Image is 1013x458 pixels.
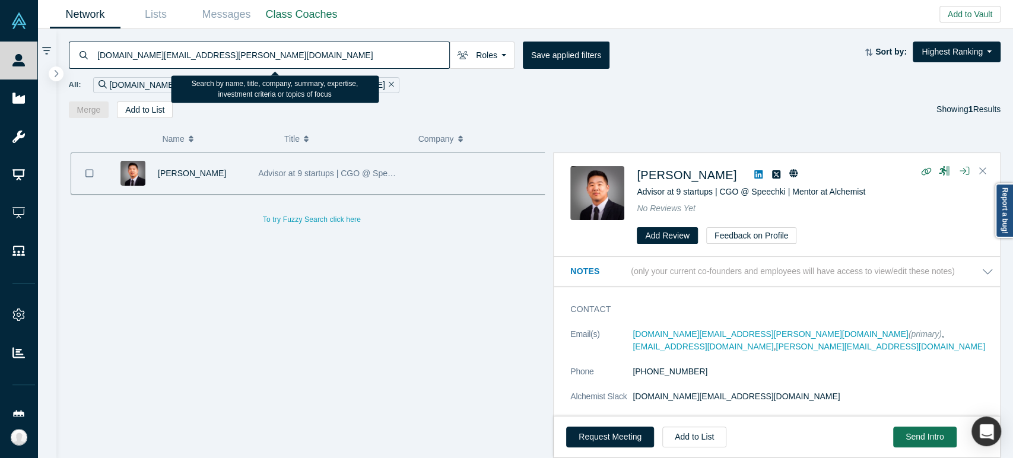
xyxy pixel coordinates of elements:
button: Merge [69,101,109,118]
button: Close [974,162,992,181]
span: Advisor at 9 startups | CGO @ Speechki | Mentor at Alchemist [258,168,487,178]
button: Add to Vault [939,6,1001,23]
div: Showing [936,101,1001,118]
a: [PERSON_NAME] [637,168,736,182]
span: (primary) [909,329,942,339]
dt: Skype [570,415,633,440]
a: Network [50,1,120,28]
button: Feedback on Profile [706,227,797,244]
span: All: [69,79,81,91]
a: Class Coaches [262,1,341,28]
button: Roles [449,42,515,69]
a: [EMAIL_ADDRESS][DOMAIN_NAME] [633,342,773,351]
dt: Alchemist Slack [570,390,633,415]
button: Add Review [637,227,698,244]
h3: Notes [570,265,628,278]
dd: [DOMAIN_NAME][EMAIL_ADDRESS][DOMAIN_NAME] [633,390,993,403]
button: Remove Filter [385,78,394,92]
span: Company [418,126,454,151]
button: Highest Ranking [913,42,1001,62]
button: Notes (only your current co-founders and employees will have access to view/edit these notes) [570,265,993,278]
dt: Phone [570,365,633,390]
span: Results [968,104,1001,114]
input: Search by name, title, company, summary, expertise, investment criteria or topics of focus [96,41,449,69]
img: Rea Medina's Account [11,429,27,446]
button: Send Intro [893,427,957,447]
dt: Email(s) [570,328,633,365]
a: Messages [191,1,262,28]
button: Company [418,126,540,151]
div: [DOMAIN_NAME][EMAIL_ADDRESS][PERSON_NAME][DOMAIN_NAME] [93,77,399,93]
button: Request Meeting [566,427,654,447]
p: (only your current co-founders and employees will have access to view/edit these notes) [631,266,955,276]
img: Mitchell Kim's Profile Image [120,161,145,186]
h3: Contact [570,303,977,316]
a: [PHONE_NUMBER] [633,367,707,376]
button: Name [162,126,272,151]
a: [PERSON_NAME][EMAIL_ADDRESS][DOMAIN_NAME] [776,342,985,351]
a: Lists [120,1,191,28]
span: No Reviews Yet [637,203,696,213]
button: Add to List [662,427,726,447]
img: Alchemist Vault Logo [11,12,27,29]
button: Add to List [117,101,173,118]
span: Title [284,126,300,151]
button: Bookmark [71,153,108,194]
button: To try Fuzzy Search click here [255,212,369,227]
img: Mitchell Kim's Profile Image [570,166,624,220]
a: Report a bug! [995,183,1013,238]
button: Title [284,126,406,151]
strong: Sort by: [875,47,907,56]
span: Name [162,126,184,151]
dd: , , [633,328,993,353]
span: Advisor at 9 startups | CGO @ Speechki | Mentor at Alchemist [637,187,865,196]
a: [PERSON_NAME] [158,168,226,178]
a: [DOMAIN_NAME][EMAIL_ADDRESS][PERSON_NAME][DOMAIN_NAME] [633,329,908,339]
strong: 1 [968,104,973,114]
button: Save applied filters [523,42,609,69]
dd: [DOMAIN_NAME][PERSON_NAME] [633,415,993,428]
